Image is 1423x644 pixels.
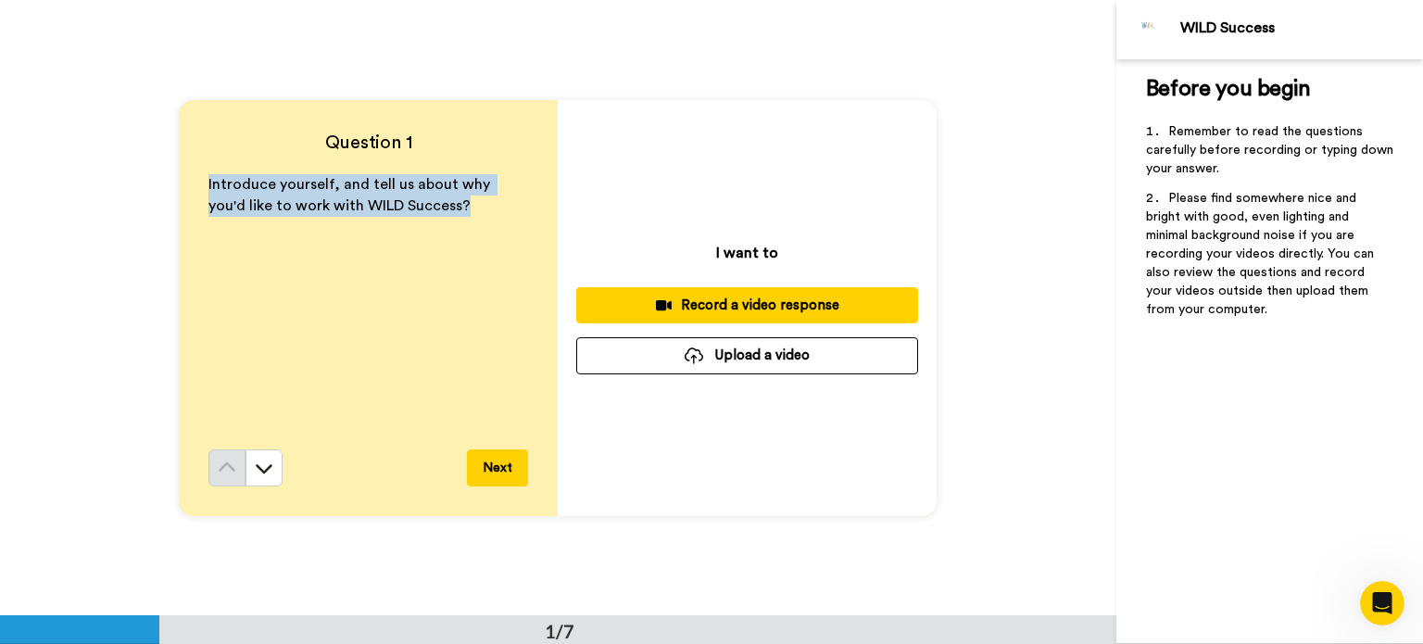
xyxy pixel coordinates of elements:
[591,296,903,315] div: Record a video response
[515,618,604,644] div: 1/7
[576,337,918,373] button: Upload a video
[1180,19,1422,37] div: WILD Success
[1127,7,1171,52] img: Profile Image
[208,177,494,213] span: Introduce yourself, and tell us about why you'd like to work with WILD Success?
[576,287,918,323] button: Record a video response
[1146,125,1397,175] span: Remember to read the questions carefully before recording or typing down your answer.
[467,449,528,486] button: Next
[1360,581,1404,625] iframe: Intercom live chat
[208,130,528,156] h4: Question 1
[716,242,778,264] p: I want to
[1146,192,1378,316] span: Please find somewhere nice and bright with good, even lighting and minimal background noise if yo...
[1146,78,1310,100] span: Before you begin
